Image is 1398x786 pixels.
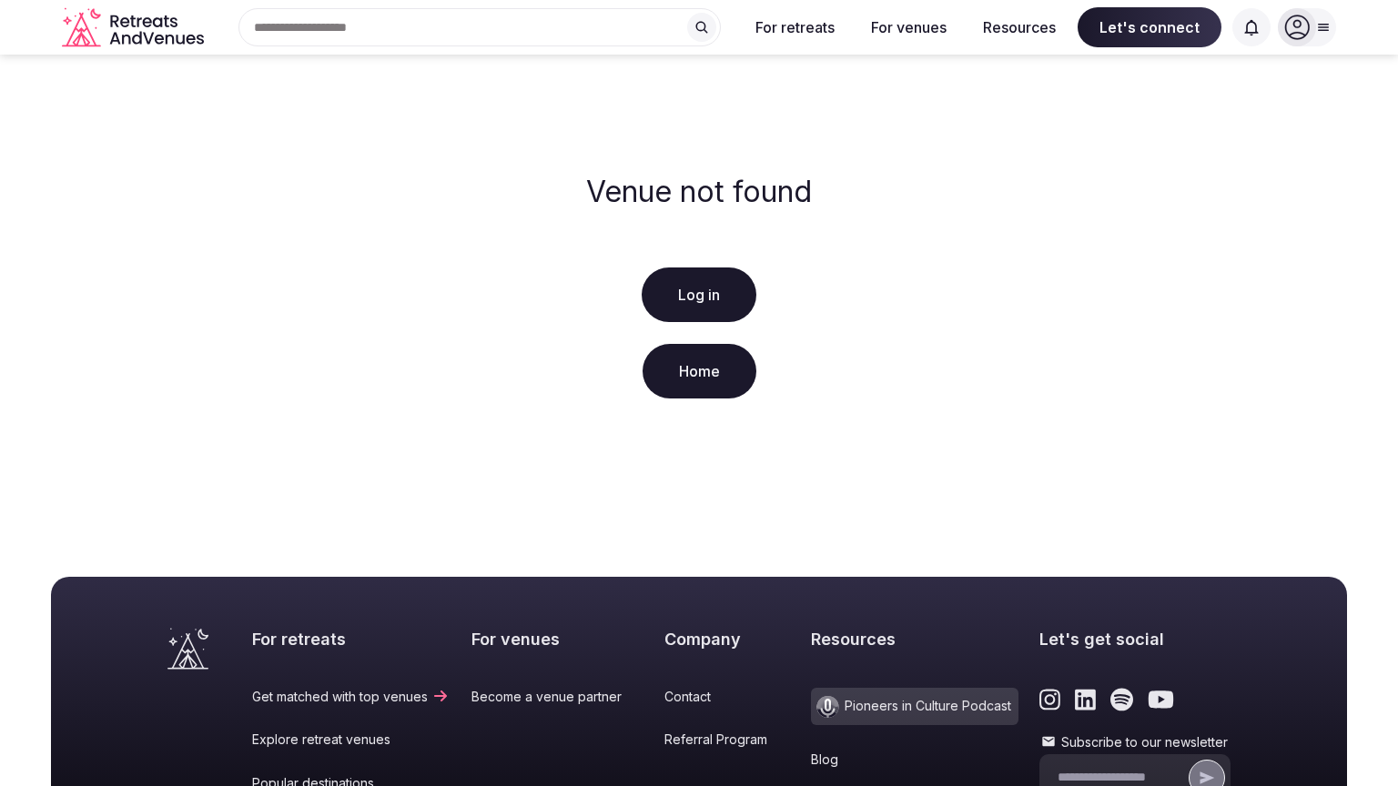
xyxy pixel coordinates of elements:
[62,7,208,48] a: Visit the homepage
[1039,628,1231,650] h2: Let's get social
[252,628,450,650] h2: For retreats
[811,751,1018,769] a: Blog
[811,688,1018,725] a: Pioneers in Culture Podcast
[664,628,789,650] h2: Company
[252,731,450,749] a: Explore retreat venues
[664,731,789,749] a: Referral Program
[1078,7,1221,47] span: Let's connect
[167,628,208,670] a: Visit the homepage
[62,7,208,48] svg: Retreats and Venues company logo
[471,688,643,706] a: Become a venue partner
[642,267,756,322] a: Log in
[811,628,1018,650] h2: Resources
[664,688,789,706] a: Contact
[1148,688,1174,711] a: Link to the retreats and venues Youtube page
[1039,688,1060,711] a: Link to the retreats and venues Instagram page
[741,7,849,47] button: For retreats
[252,688,450,706] a: Get matched with top venues
[1039,733,1231,751] label: Subscribe to our newsletter
[471,628,643,650] h2: For venues
[1110,688,1133,711] a: Link to the retreats and venues Spotify page
[586,175,812,209] h2: Venue not found
[643,344,756,398] a: Home
[968,7,1070,47] button: Resources
[856,7,961,47] button: For venues
[1075,688,1096,711] a: Link to the retreats and venues LinkedIn page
